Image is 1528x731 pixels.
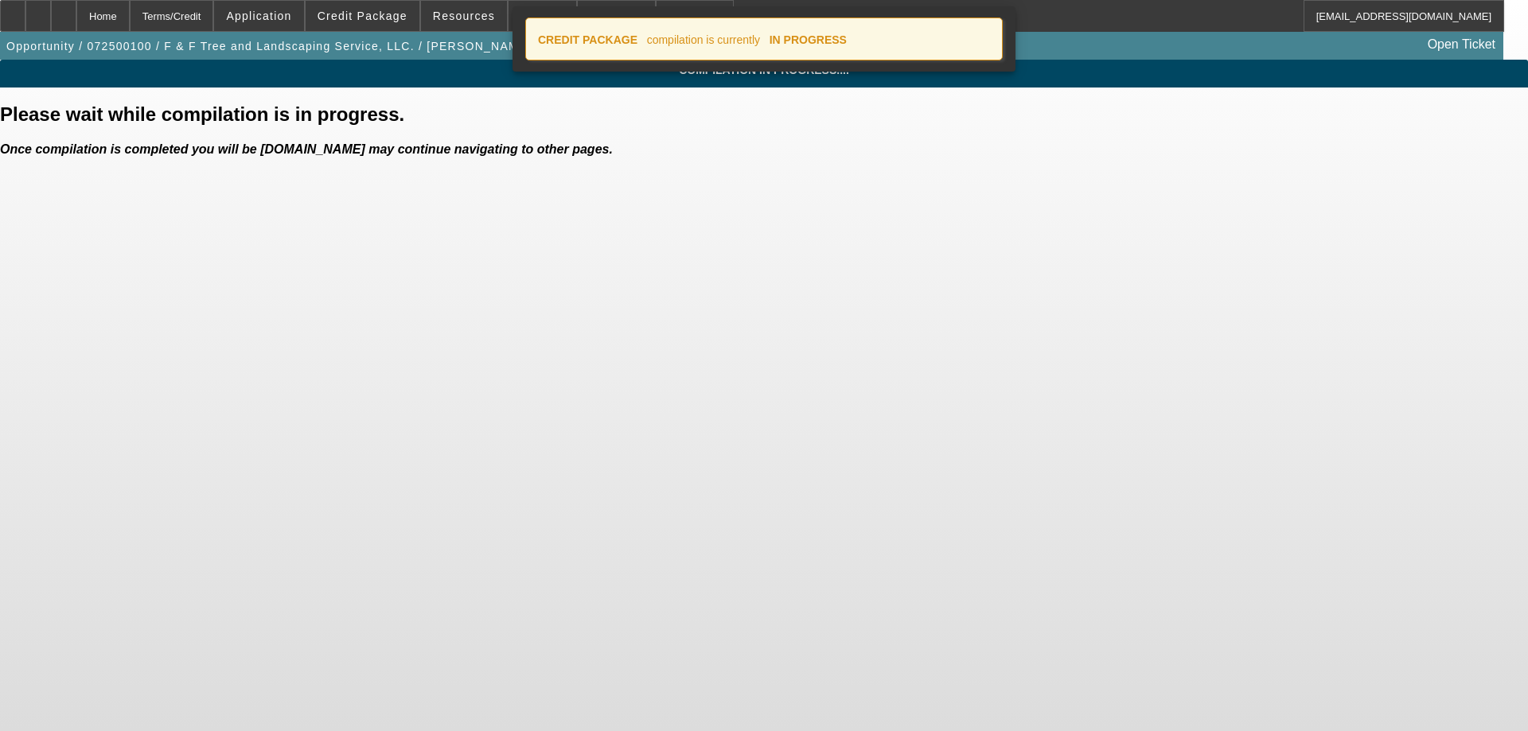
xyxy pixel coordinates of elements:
a: Open Ticket [1421,31,1502,58]
span: Opportunity / 072500100 / F & F Tree and Landscaping Service, LLC. / [PERSON_NAME][GEOGRAPHIC_DATA] [6,40,665,52]
strong: IN PROGRESS [770,33,847,46]
span: compilation is currently [647,33,760,46]
button: Application [214,1,303,31]
button: Resources [421,1,507,31]
span: Resources [433,10,495,22]
strong: CREDIT PACKAGE [538,33,637,46]
button: Credit Package [306,1,419,31]
span: Compilation in progress.... [12,64,1516,76]
span: Application [226,10,291,22]
span: Credit Package [318,10,407,22]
